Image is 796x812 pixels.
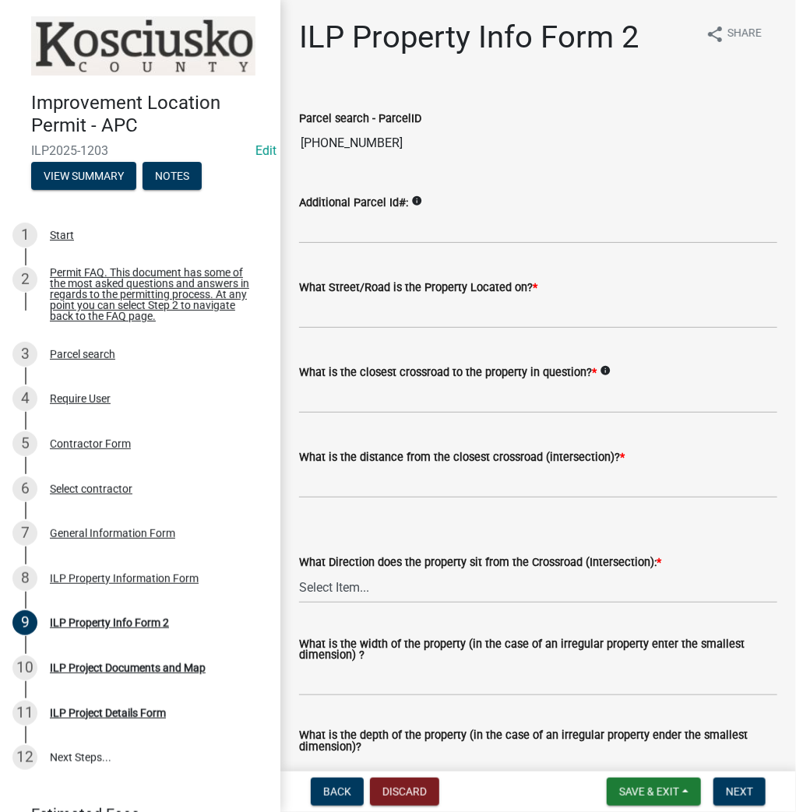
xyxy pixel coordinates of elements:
div: Require User [50,393,111,404]
button: shareShare [693,19,774,49]
label: What Street/Road is the Property Located on? [299,283,537,294]
i: info [411,195,422,206]
div: 11 [12,701,37,726]
div: 3 [12,342,37,367]
div: 2 [12,267,37,292]
h1: ILP Property Info Form 2 [299,19,639,56]
button: Notes [143,162,202,190]
label: What is the closest crossroad to the property in question? [299,367,597,378]
span: ILP2025-1203 [31,143,249,158]
div: Select contractor [50,483,132,494]
label: What is the width of the property (in the case of an irregular property enter the smallest dimens... [299,639,777,662]
button: Next [713,778,766,806]
img: Kosciusko County, Indiana [31,16,255,76]
div: 5 [12,431,37,456]
div: 8 [12,566,37,591]
span: Share [727,25,762,44]
label: Parcel search - ParcelID [299,114,421,125]
div: 6 [12,476,37,501]
div: General Information Form [50,528,175,539]
div: ILP Property Info Form 2 [50,617,169,628]
div: Permit FAQ. This document has some of the most asked questions and answers in regards to the perm... [50,267,255,322]
div: Contractor Form [50,438,131,449]
wm-modal-confirm: Edit Application Number [255,143,276,158]
div: Start [50,230,74,241]
span: Next [726,786,753,798]
i: info [600,365,611,376]
div: 7 [12,521,37,546]
div: ILP Property Information Form [50,573,199,584]
span: Back [323,786,351,798]
button: View Summary [31,162,136,190]
i: share [706,25,724,44]
label: Additional Parcel Id#: [299,198,408,209]
a: Edit [255,143,276,158]
div: Parcel search [50,349,115,360]
div: ILP Project Details Form [50,708,166,719]
label: What Direction does the property sit from the Crossroad (Intersection): [299,557,661,568]
label: What is the depth of the property (in the case of an irregular property ender the smallest dimens... [299,730,777,753]
div: 9 [12,610,37,635]
div: 4 [12,386,37,411]
div: 12 [12,745,37,770]
wm-modal-confirm: Notes [143,170,202,183]
div: 10 [12,656,37,680]
div: ILP Project Documents and Map [50,663,206,673]
wm-modal-confirm: Summary [31,170,136,183]
div: 1 [12,223,37,248]
h4: Improvement Location Permit - APC [31,92,268,137]
button: Save & Exit [607,778,701,806]
button: Back [311,778,364,806]
span: Save & Exit [619,786,679,798]
label: What is the distance from the closest crossroad (intersection)? [299,452,625,463]
button: Discard [370,778,439,806]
